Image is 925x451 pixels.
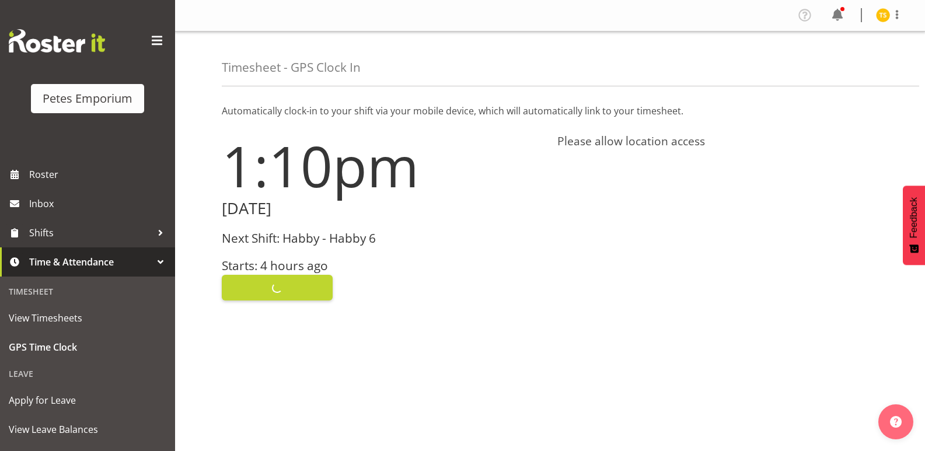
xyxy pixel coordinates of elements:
p: Automatically clock-in to your shift via your mobile device, which will automatically link to you... [222,104,878,118]
button: Feedback - Show survey [903,186,925,265]
img: Rosterit website logo [9,29,105,53]
a: View Timesheets [3,303,172,333]
span: Roster [29,166,169,183]
img: tamara-straker11292.jpg [876,8,890,22]
h1: 1:10pm [222,134,543,197]
h4: Timesheet - GPS Clock In [222,61,361,74]
a: Apply for Leave [3,386,172,415]
a: View Leave Balances [3,415,172,444]
h3: Next Shift: Habby - Habby 6 [222,232,543,245]
div: Leave [3,362,172,386]
span: View Timesheets [9,309,166,327]
span: View Leave Balances [9,421,166,438]
div: Timesheet [3,279,172,303]
span: Shifts [29,224,152,242]
h3: Starts: 4 hours ago [222,259,543,272]
span: Time & Attendance [29,253,152,271]
div: Petes Emporium [43,90,132,107]
span: Feedback [909,197,919,238]
span: Apply for Leave [9,391,166,409]
h4: Please allow location access [557,134,879,148]
img: help-xxl-2.png [890,416,902,428]
h2: [DATE] [222,200,543,218]
span: Inbox [29,195,169,212]
a: GPS Time Clock [3,333,172,362]
span: GPS Time Clock [9,338,166,356]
